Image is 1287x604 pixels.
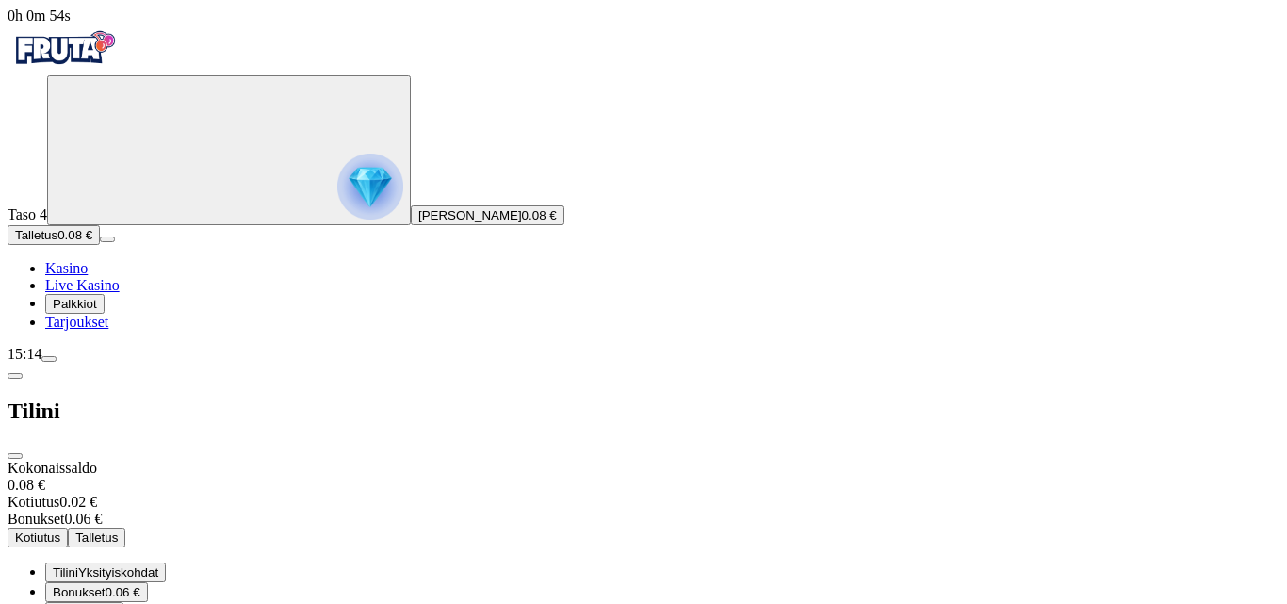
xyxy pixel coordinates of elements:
a: gift-inverted iconTarjoukset [45,314,108,330]
img: Fruta [8,24,121,72]
button: chevron-left icon [8,373,23,379]
button: reward iconPalkkiot [45,294,105,314]
span: Yksityiskohdat [78,565,158,580]
button: Talletus [68,528,125,547]
button: menu [100,237,115,242]
button: Talletusplus icon0.08 € [8,225,100,245]
button: Kotiutus [8,528,68,547]
span: 15:14 [8,346,41,362]
span: Bonukset [53,585,106,599]
button: reward progress [47,75,411,225]
button: user-circle iconTiliniYksityiskohdat [45,563,166,582]
img: reward progress [337,154,403,220]
span: Palkkiot [53,297,97,311]
span: Kotiutus [15,531,60,545]
nav: Primary [8,24,1279,331]
span: [PERSON_NAME] [418,208,522,222]
div: Kokonaissaldo [8,460,1279,494]
h2: Tilini [8,399,1279,424]
span: user session time [8,8,71,24]
div: 0.08 € [8,477,1279,494]
span: 0.08 € [522,208,557,222]
button: close [8,453,23,459]
span: Bonukset [8,511,64,527]
span: Talletus [15,228,57,242]
a: Fruta [8,58,121,74]
span: Tilini [53,565,78,580]
button: smiley iconBonukset0.06 € [45,582,148,602]
span: Kasino [45,260,88,276]
span: Taso 4 [8,206,47,222]
a: diamond iconKasino [45,260,88,276]
a: poker-chip iconLive Kasino [45,277,120,293]
div: 0.06 € [8,511,1279,528]
span: Live Kasino [45,277,120,293]
button: menu [41,356,57,362]
span: Talletus [75,531,118,545]
button: [PERSON_NAME]0.08 € [411,205,564,225]
span: 0.08 € [57,228,92,242]
span: 0.06 € [106,585,140,599]
span: Kotiutus [8,494,59,510]
div: 0.02 € [8,494,1279,511]
span: Tarjoukset [45,314,108,330]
